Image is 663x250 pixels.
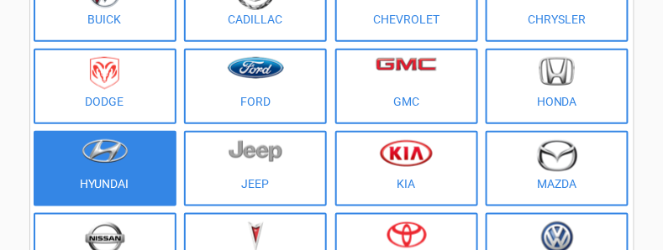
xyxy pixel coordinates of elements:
[539,57,575,86] img: honda
[229,139,282,163] img: jeep
[387,221,427,248] img: toyota
[34,49,176,124] a: Dodge
[34,131,176,206] a: Hyundai
[184,131,327,206] a: Jeep
[380,139,433,167] img: kia
[536,139,578,172] img: mazda
[184,49,327,124] a: Ford
[90,57,119,90] img: dodge
[376,57,437,71] img: gmc
[335,131,478,206] a: Kia
[486,49,629,124] a: Honda
[486,131,629,206] a: Mazda
[335,49,478,124] a: GMC
[82,139,129,164] img: hyundai
[228,57,284,79] img: ford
